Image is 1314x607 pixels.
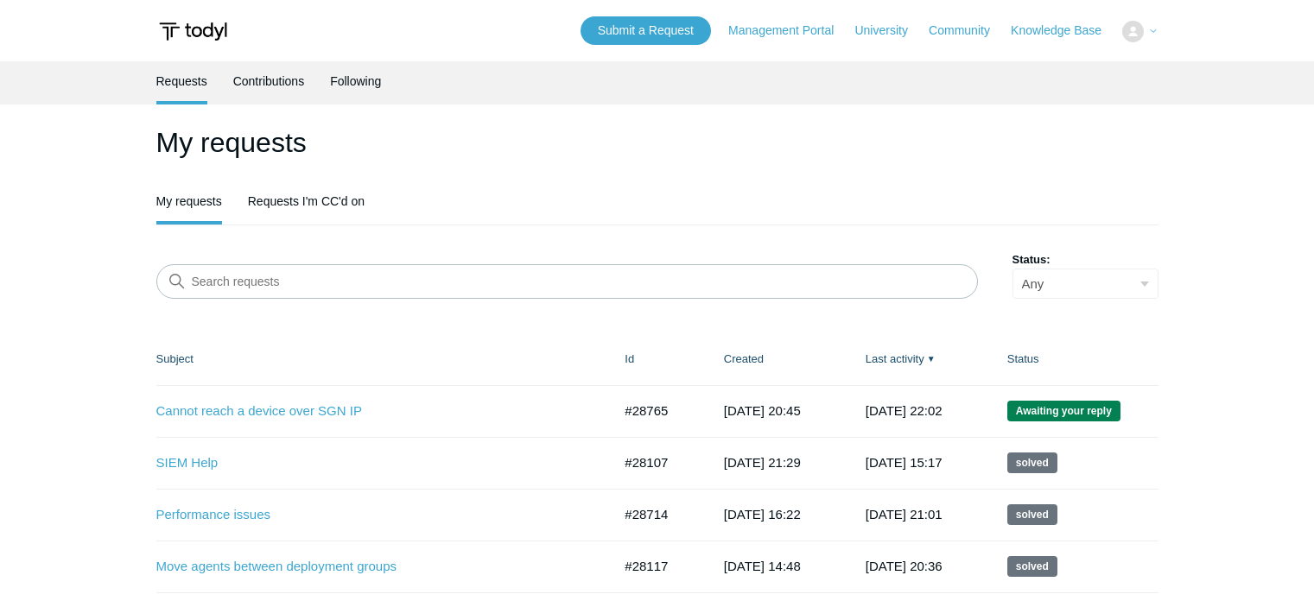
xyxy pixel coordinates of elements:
time: 2025-10-09T15:17:58+00:00 [866,455,943,470]
time: 2025-10-08T21:01:58+00:00 [866,507,943,522]
time: 2025-10-05T20:36:56+00:00 [866,559,943,573]
label: Status: [1012,251,1158,269]
time: 2025-09-15T14:48:06+00:00 [724,559,801,573]
a: Created [724,352,764,365]
span: ▼ [927,352,936,365]
a: Community [929,22,1007,40]
a: Knowledge Base [1011,22,1119,40]
input: Search requests [156,264,978,299]
a: Following [330,61,381,101]
a: Contributions [233,61,305,101]
a: My requests [156,181,222,221]
th: Id [607,333,707,385]
span: This request has been solved [1007,556,1057,577]
img: Todyl Support Center Help Center home page [156,16,230,47]
a: Move agents between deployment groups [156,557,587,577]
td: #28765 [607,385,707,437]
time: 2025-10-06T16:22:19+00:00 [724,507,801,522]
td: #28117 [607,541,707,592]
h1: My requests [156,122,1158,163]
th: Status [990,333,1158,385]
a: Requests I'm CC'd on [248,181,365,221]
a: SIEM Help [156,453,587,473]
a: Submit a Request [581,16,711,45]
span: This request has been solved [1007,452,1057,473]
span: We are waiting for you to respond [1007,401,1120,421]
a: Performance issues [156,505,587,525]
span: This request has been solved [1007,504,1057,525]
time: 2025-09-12T21:29:01+00:00 [724,455,801,470]
time: 2025-10-07T20:45:47+00:00 [724,403,801,418]
td: #28714 [607,489,707,541]
a: Requests [156,61,207,101]
a: Management Portal [728,22,851,40]
th: Subject [156,333,608,385]
a: University [854,22,924,40]
td: #28107 [607,437,707,489]
a: Last activity▼ [866,352,924,365]
a: Cannot reach a device over SGN IP [156,402,587,421]
time: 2025-10-09T22:02:12+00:00 [866,403,943,418]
